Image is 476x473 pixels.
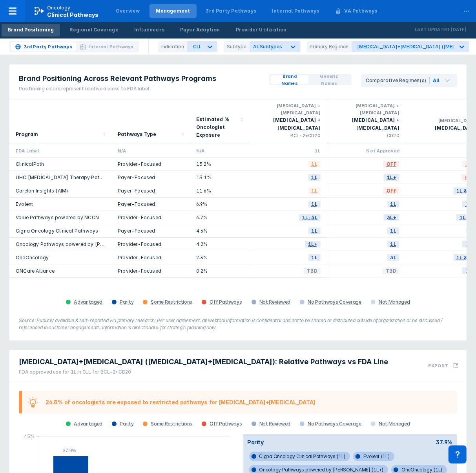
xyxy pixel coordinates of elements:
[196,214,243,221] div: 6.7%
[383,159,399,169] span: OFF
[76,42,137,51] button: Internal Pathways
[196,241,243,247] div: 4.2%
[196,227,243,234] div: 4.6%
[345,7,378,15] div: VA Pathways
[16,255,49,260] a: OneOncology
[120,299,133,305] div: Parity
[196,115,238,139] div: Estimated % Oncologist Exposure
[424,353,463,378] button: Export
[150,4,197,18] a: Management
[16,188,68,194] a: Carelon Insights (AIM)
[118,187,184,194] div: Payer-Focused
[196,201,243,207] div: 6.9%
[266,4,325,18] a: Internal Pathways
[255,147,321,154] div: 1L
[255,132,321,139] div: BCL-2+CD20
[259,299,290,305] div: Not Reviewed
[151,299,192,305] div: Some Restrictions
[379,421,410,427] div: Not Managed
[271,75,308,84] button: Brand Names
[19,317,457,331] figcaption: Source: Publicly available & self-reported via primary research; Per user agreement, all webtool ...
[224,41,250,52] div: Subtype
[253,44,282,49] span: All Subtypes
[308,75,350,84] button: Generic Names
[118,268,184,274] div: Provider-Focused
[118,227,184,234] div: Payer-Focused
[16,201,33,207] a: Evolent
[16,147,105,154] div: FDA Label
[308,253,321,262] span: 1L
[24,43,73,50] span: 3rd Party Pathways
[384,213,399,222] span: 3L+
[47,11,98,18] span: Clinical Pathways
[383,266,399,275] span: TBD
[128,24,171,37] a: Influencers
[436,439,453,445] div: 37.9%
[196,254,243,261] div: 2.3%
[118,130,157,138] div: Pathways Type
[415,26,451,34] p: Last Updated:
[190,99,249,144] div: Sort
[8,26,54,33] div: Brand Positioning
[196,187,243,194] div: 11.6%
[210,299,242,305] div: Off Pathways
[196,161,243,167] div: 15.2%
[449,445,467,464] div: Contact Support
[387,226,399,235] span: 1L
[16,228,98,234] a: Cigna Oncology Clinical Pathways
[118,201,184,207] div: Payer-Focused
[118,161,184,167] div: Provider-Focused
[236,26,287,33] div: Provider Utilization
[19,74,216,83] span: Brand Positioning Across Relevant Pathways Programs
[308,159,321,169] span: 1L
[193,44,202,49] div: CLL
[259,421,290,427] div: Not Reviewed
[200,4,263,18] a: 3rd Party Pathways
[308,421,361,427] div: No Pathways Coverage
[308,173,321,182] span: 1L
[180,26,220,33] div: Payer Adoption
[118,214,184,221] div: Provider-Focused
[9,99,111,144] div: Sort
[366,77,430,84] div: Comparative Regimen(s)
[387,253,399,262] span: 3L
[272,7,319,15] div: Internal Pathways
[379,299,410,305] div: Not Managed
[134,26,164,33] div: Influencers
[2,24,60,37] a: Brand Positioning
[11,42,76,51] button: 3rd Party Pathways
[16,241,135,247] a: Oncology Pathways powered by [PERSON_NAME]
[118,241,184,247] div: Provider-Focused
[451,26,467,34] p: [DATE]
[74,299,102,305] div: Advantaged
[156,7,190,15] div: Management
[16,161,44,167] a: ClinicalPath
[384,173,399,182] span: 1L+
[16,174,115,180] a: UHC [MEDICAL_DATA] Therapy Pathways
[459,1,474,18] div: ...
[158,41,187,52] div: Indication
[196,268,243,274] div: 0.2%
[46,399,316,405] div: 26.8% of oncologists are exposed to restricted pathways for [MEDICAL_DATA]+[MEDICAL_DATA]
[24,433,35,439] tspan: 45%
[383,186,399,195] span: OFF
[308,186,321,195] span: 1L
[334,132,399,139] div: CD20
[255,116,321,132] div: [MEDICAL_DATA] + [MEDICAL_DATA]
[304,266,321,275] span: TBD
[151,421,192,427] div: Some Restrictions
[308,299,361,305] div: No Pathways Coverage
[210,421,242,427] div: Off Pathways
[387,200,399,209] span: 1L
[334,116,399,132] div: [MEDICAL_DATA] + [MEDICAL_DATA]
[196,147,243,154] div: N/A
[16,214,99,220] a: Value Pathways powered by NCCN
[16,268,55,274] a: ONCare Alliance
[74,421,102,427] div: Advantaged
[433,77,440,84] div: All
[308,200,321,209] span: 1L
[109,4,146,18] a: Overview
[118,254,184,261] div: Provider-Focused
[206,7,257,15] div: 3rd Party Pathways
[174,24,226,37] a: Payer Adoption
